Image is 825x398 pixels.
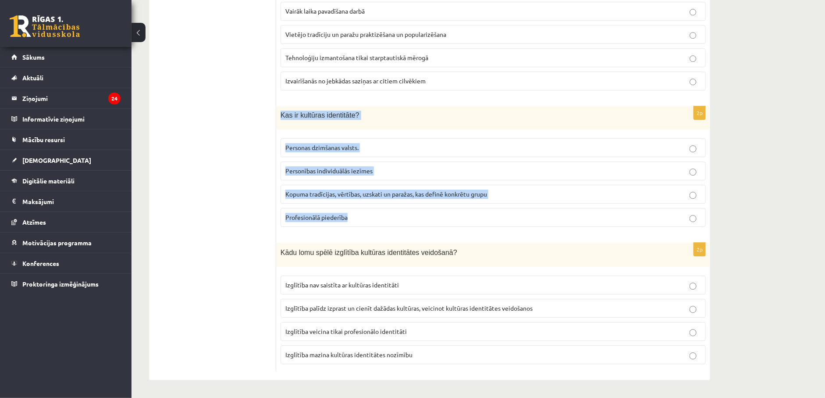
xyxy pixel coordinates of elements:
legend: Informatīvie ziņojumi [22,109,121,129]
span: Kopuma tradīcijas, vērtības, uzskati un paražas, kas definē konkrētu grupu [285,190,487,198]
a: Sākums [11,47,121,67]
input: Izglītība nav saistīta ar kultūras identitāti [690,283,697,290]
input: Vairāk laika pavadīšana darbā [690,9,697,16]
span: Motivācijas programma [22,239,92,247]
span: Izglītība palīdz izprast un cienīt dažādas kultūras, veicinot kultūras identitātes veidošanos [285,304,533,312]
span: Konferences [22,259,59,267]
legend: Ziņojumi [22,88,121,108]
a: Rīgas 1. Tālmācības vidusskola [10,15,80,37]
span: Kādu lomu spēlē izglītība kultūras identitātes veidošanā? [281,249,457,256]
i: 24 [108,93,121,104]
a: Proktoringa izmēģinājums [11,274,121,294]
input: Izglītība palīdz izprast un cienīt dažādas kultūras, veicinot kultūras identitātes veidošanos [690,306,697,313]
span: Vairāk laika pavadīšana darbā [285,7,365,15]
span: Personas dzimšanas valsts. [285,143,359,151]
a: [DEMOGRAPHIC_DATA] [11,150,121,170]
a: Ziņojumi24 [11,88,121,108]
input: Izglītība veicina tikai profesionālo identitāti [690,329,697,336]
a: Informatīvie ziņojumi [11,109,121,129]
legend: Maksājumi [22,191,121,212]
a: Digitālie materiāli [11,171,121,191]
span: Mācību resursi [22,136,65,143]
a: Atzīmes [11,212,121,232]
input: Kopuma tradīcijas, vērtības, uzskati un paražas, kas definē konkrētu grupu [690,192,697,199]
input: Personas dzimšanas valsts. [690,145,697,152]
span: Tehnoloģiju izmantošana tikai starptautiskā mērogā [285,54,428,61]
p: 2p [693,106,706,120]
span: Izglītība veicina tikai profesionālo identitāti [285,327,407,335]
span: Profesionālā piederība [285,213,348,221]
span: Izglītība mazina kultūras identitātes nozīmību [285,351,412,359]
span: Sākums [22,53,45,61]
p: 2p [693,242,706,256]
span: Izvairīšanās no jebkādas saziņas ar citiem cilvēkiem [285,77,426,85]
span: Vietējo tradīciju un paražu praktizēšana un popularizēšana [285,30,446,38]
span: Personības individuālās iezīmes [285,167,373,175]
a: Aktuāli [11,68,121,88]
input: Profesionālā piederība [690,215,697,222]
span: Digitālie materiāli [22,177,75,185]
input: Personības individuālās iezīmes [690,169,697,176]
input: Izglītība mazina kultūras identitātes nozīmību [690,352,697,359]
a: Konferences [11,253,121,273]
a: Motivācijas programma [11,233,121,253]
span: Atzīmes [22,218,46,226]
span: Kas ir kultūras identitāte? [281,111,359,119]
input: Vietējo tradīciju un paražu praktizēšana un popularizēšana [690,32,697,39]
span: Izglītība nav saistīta ar kultūras identitāti [285,281,399,289]
span: Aktuāli [22,74,43,82]
a: Mācību resursi [11,129,121,150]
span: [DEMOGRAPHIC_DATA] [22,156,91,164]
input: Izvairīšanās no jebkādas saziņas ar citiem cilvēkiem [690,79,697,86]
span: Proktoringa izmēģinājums [22,280,99,288]
a: Maksājumi [11,191,121,212]
input: Tehnoloģiju izmantošana tikai starptautiskā mērogā [690,55,697,62]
